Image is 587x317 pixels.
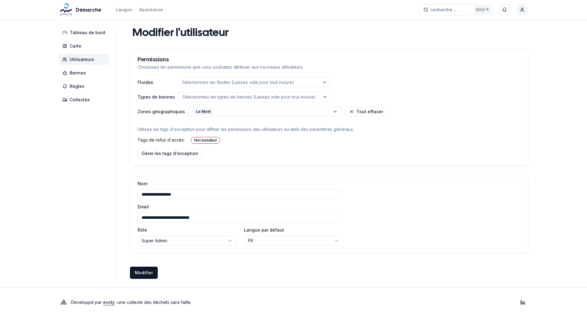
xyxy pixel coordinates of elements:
[70,70,86,76] span: Bennes
[116,7,132,13] div: Langue
[138,137,185,142] span: Tags de refus d'accès :
[138,80,174,85] label: Fluides
[59,41,111,52] a: Carte
[138,95,175,99] label: Types de bennes
[59,297,68,307] img: Evoly Logo
[178,77,331,87] button: label
[431,7,457,13] span: recherche ...
[116,6,132,13] button: Langue
[138,181,147,186] label: Nom
[138,149,202,158] button: Gérer les tags d'exception
[76,6,101,13] span: Démarche
[71,298,191,307] p: Développé par - une collecte des déchets sans faille .
[244,227,284,232] label: Langue par défaut
[132,27,229,39] h1: Modifier l'utilisateur
[70,56,94,63] span: Utilisateurs
[59,6,104,13] a: Démarche
[183,94,316,100] p: Sélectionnez les types de bennes (Laissez vide pour tout inclure)
[182,79,294,85] p: Sélectionnez les fluides (Laissez vide pour tout inclure)
[189,107,341,117] button: label
[59,2,73,17] img: Démarche Logo
[191,137,220,144] div: Not Installed
[59,27,111,38] a: Tableau de bord
[138,204,149,209] label: Email
[70,30,105,36] span: Tableau de bord
[138,227,147,232] label: Rôle
[138,121,521,132] p: Utilisez les tags d'exception pour affiner les permissions des utilisateurs au-delà des paramètre...
[138,57,521,62] h3: Permissions
[130,267,158,279] button: Modifier
[59,81,111,92] a: Règles
[138,64,521,70] p: Choisissez les permissions que vous souhaitez attribuer aux nouveaux utilisateurs.
[59,94,111,105] a: Collectes
[70,83,84,89] span: Règles
[70,97,90,103] span: Collectes
[419,4,493,15] button: recherche ...Ctrl+K
[193,108,214,115] div: Le Mont
[70,43,81,49] span: Carte
[59,54,111,65] a: Utilisateurs
[138,110,185,114] label: Zones géographiques
[59,67,111,78] a: Bennes
[179,92,331,102] button: label
[345,107,387,117] button: Tout effacer
[139,6,163,13] a: Assistance
[103,300,115,305] a: evoly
